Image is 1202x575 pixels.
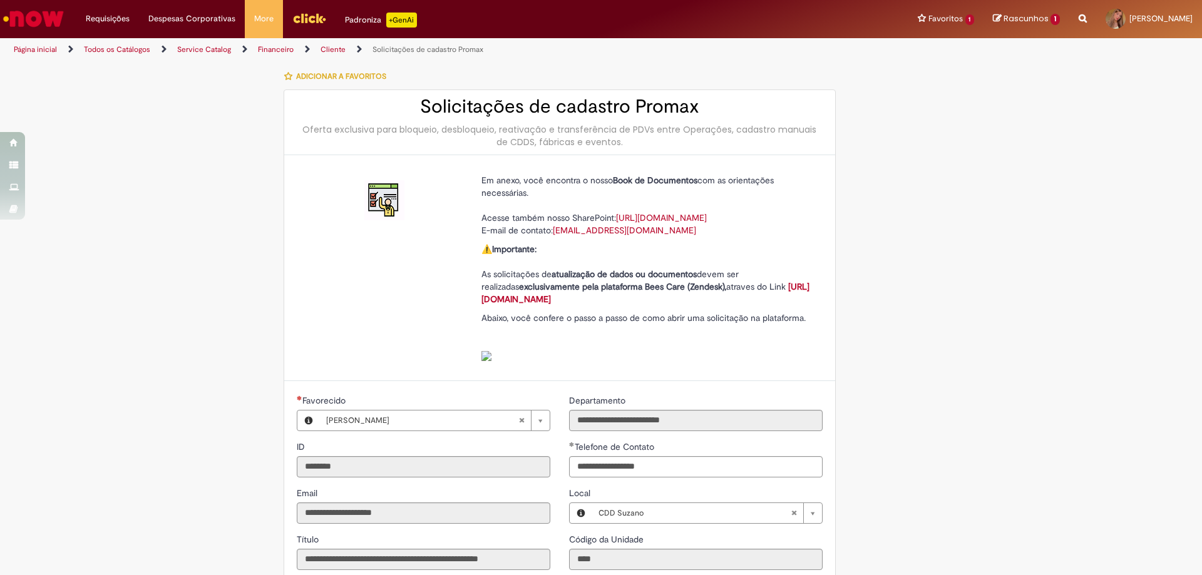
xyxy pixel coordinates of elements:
[512,410,531,430] abbr: Limpar campo Favorecido
[569,456,823,477] input: Telefone de Contato
[296,71,386,81] span: Adicionar a Favoritos
[297,395,302,400] span: Obrigatório Preenchido
[569,394,628,407] label: Somente leitura - Departamento
[569,549,823,570] input: Código da Unidade
[569,410,823,431] input: Departamento
[372,44,483,54] a: Solicitações de cadastro Promax
[1004,13,1049,24] span: Rascunhos
[569,534,646,545] span: Somente leitura - Código da Unidade
[613,175,697,186] strong: Book de Documentos
[9,38,792,61] ul: Trilhas de página
[364,180,404,220] img: Solicitações de cadastro Promax
[297,410,320,430] button: Favorecido, Visualizar este registro Kelly Oliveira Da Silva
[993,13,1060,25] a: Rascunhos
[965,14,975,25] span: 1
[84,44,150,54] a: Todos os Catálogos
[575,441,657,452] span: Telefone de Contato
[177,44,231,54] a: Service Catalog
[345,13,417,28] div: Padroniza
[481,351,491,361] img: sys_attachment.do
[1,6,66,31] img: ServiceNow
[481,281,809,305] a: [URL][DOMAIN_NAME]
[1129,13,1193,24] span: [PERSON_NAME]
[297,549,550,570] input: Título
[481,174,813,237] p: Em anexo, você encontra o nosso com as orientações necessárias. Acesse também nosso SharePoint: E...
[569,442,575,447] span: Obrigatório Preenchido
[297,440,307,453] label: Somente leitura - ID
[297,487,320,499] span: Somente leitura - Email
[928,13,963,25] span: Favoritos
[320,410,550,430] a: [PERSON_NAME]Limpar campo Favorecido
[569,533,646,546] label: Somente leitura - Código da Unidade
[297,502,550,524] input: Email
[297,456,550,477] input: ID
[784,503,803,523] abbr: Limpar campo Local
[481,243,813,305] p: ⚠️ As solicitações de devem ser realizadas atraves do Link
[14,44,57,54] a: Página inicial
[570,503,592,523] button: Local, Visualizar este registro CDD Suzano
[297,96,823,117] h2: Solicitações de cadastro Promax
[297,534,321,545] span: Somente leitura - Título
[297,487,320,499] label: Somente leitura - Email
[481,312,813,362] p: Abaixo, você confere o passo a passo de como abrir uma solicitação na plataforma.
[569,487,593,499] span: Local
[598,503,791,523] span: CDD Suzano
[326,410,518,430] span: [PERSON_NAME]
[297,123,823,148] div: Oferta exclusiva para bloqueio, desbloqueio, reativação e transferência de PDVs entre Operações, ...
[519,281,726,292] strong: exclusivamente pela plataforma Bees Care (Zendesk),
[302,395,348,406] span: Necessários - Favorecido
[254,13,274,25] span: More
[297,533,321,546] label: Somente leitura - Título
[386,13,417,28] p: +GenAi
[616,212,707,223] a: [URL][DOMAIN_NAME]
[492,243,537,255] strong: Importante:
[553,225,696,236] a: [EMAIL_ADDRESS][DOMAIN_NAME]
[552,268,697,280] strong: atualização de dados ou documentos
[1050,14,1060,25] span: 1
[148,13,235,25] span: Despesas Corporativas
[592,503,822,523] a: CDD SuzanoLimpar campo Local
[321,44,346,54] a: Cliente
[292,9,326,28] img: click_logo_yellow_360x200.png
[569,395,628,406] span: Somente leitura - Departamento
[86,13,130,25] span: Requisições
[284,63,393,89] button: Adicionar a Favoritos
[258,44,294,54] a: Financeiro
